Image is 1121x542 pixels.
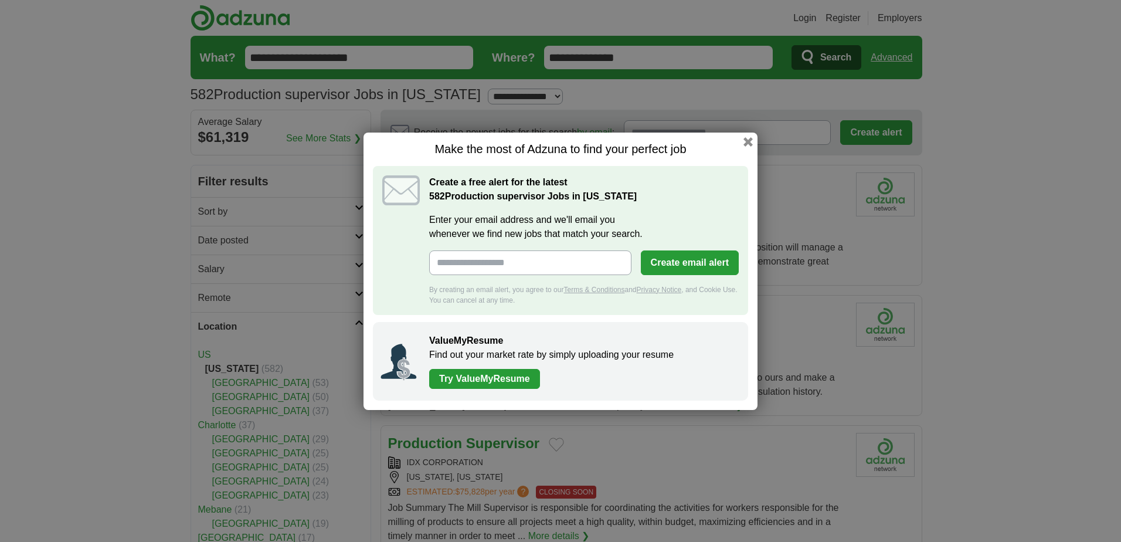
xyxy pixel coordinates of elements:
div: By creating an email alert, you agree to our and , and Cookie Use. You can cancel at any time. [429,284,739,306]
label: Enter your email address and we'll email you whenever we find new jobs that match your search. [429,213,739,241]
p: Find out your market rate by simply uploading your resume [429,348,736,362]
strong: Production supervisor Jobs in [US_STATE] [429,191,637,201]
a: Terms & Conditions [563,286,624,294]
span: 582 [429,189,445,204]
h2: Create a free alert for the latest [429,175,739,204]
img: icon_email.svg [382,175,420,205]
h1: Make the most of Adzuna to find your perfect job [373,142,748,157]
h2: ValueMyResume [429,334,736,348]
button: Create email alert [641,250,739,275]
a: Privacy Notice [637,286,682,294]
a: Try ValueMyResume [429,369,540,389]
